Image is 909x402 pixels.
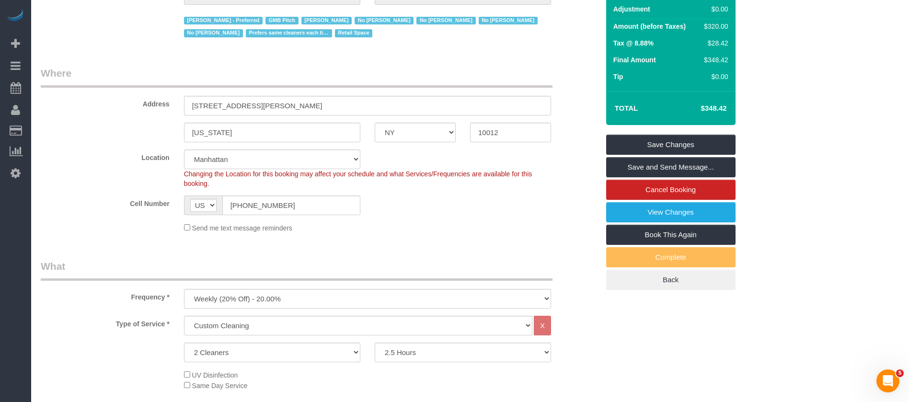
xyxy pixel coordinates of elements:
[355,17,414,24] span: No [PERSON_NAME]
[34,195,177,208] label: Cell Number
[184,170,532,187] span: Changing the Location for this booking may affect your schedule and what Services/Frequencies are...
[222,195,360,215] input: Cell Number
[700,22,728,31] div: $320.00
[6,10,25,23] img: Automaid Logo
[613,72,623,81] label: Tip
[613,22,686,31] label: Amount (before Taxes)
[606,270,736,290] a: Back
[335,29,373,37] span: Retail Space
[184,123,360,142] input: City
[896,369,904,377] span: 5
[700,55,728,65] div: $348.42
[606,157,736,177] a: Save and Send Message...
[613,55,656,65] label: Final Amount
[613,38,654,48] label: Tax @ 8.88%
[192,224,292,232] span: Send me text message reminders
[34,149,177,162] label: Location
[479,17,538,24] span: No [PERSON_NAME]
[34,96,177,109] label: Address
[606,225,736,245] a: Book This Again
[416,17,475,24] span: No [PERSON_NAME]
[700,38,728,48] div: $28.42
[192,382,248,390] span: Same Day Service
[34,316,177,329] label: Type of Service *
[301,17,352,24] span: [PERSON_NAME]
[184,17,263,24] span: [PERSON_NAME] - Preferred
[700,4,728,14] div: $0.00
[41,66,552,88] legend: Where
[246,29,332,37] span: Prefers same cleaners each time
[265,17,299,24] span: GMB Pitch
[184,29,243,37] span: No [PERSON_NAME]
[606,202,736,222] a: View Changes
[34,289,177,302] label: Frequency *
[615,104,638,112] strong: Total
[606,135,736,155] a: Save Changes
[606,180,736,200] a: Cancel Booking
[700,72,728,81] div: $0.00
[613,4,650,14] label: Adjustment
[876,369,899,392] iframe: Intercom live chat
[192,371,238,379] span: UV Disinfection
[672,104,726,113] h4: $348.42
[41,259,552,281] legend: What
[470,123,551,142] input: Zip Code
